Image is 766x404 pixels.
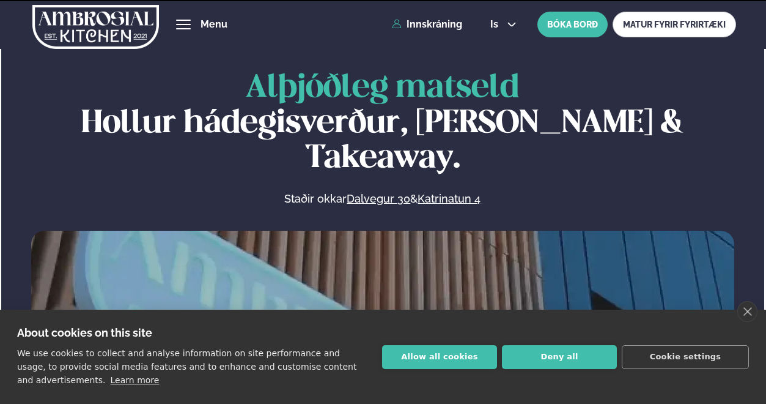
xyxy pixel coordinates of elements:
[502,345,617,369] button: Deny all
[152,192,614,206] p: Staðir okkar &
[347,192,410,206] a: Dalvegur 30
[537,12,608,37] button: BÓKA BORÐ
[17,326,152,339] strong: About cookies on this site
[418,192,481,206] a: Katrinatun 4
[246,73,519,103] span: Alþjóðleg matseld
[737,301,757,322] a: close
[382,345,497,369] button: Allow all cookies
[392,19,462,30] a: Innskráning
[622,345,749,369] button: Cookie settings
[481,20,526,29] button: is
[176,17,191,32] button: hamburger
[490,20,502,29] span: is
[111,375,160,385] a: Learn more
[613,12,736,37] a: MATUR FYRIR FYRIRTÆKI
[32,2,159,52] img: logo
[31,71,734,177] h1: Hollur hádegisverður, [PERSON_NAME] & Takeaway.
[17,348,356,385] p: We use cookies to collect and analyse information on site performance and usage, to provide socia...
